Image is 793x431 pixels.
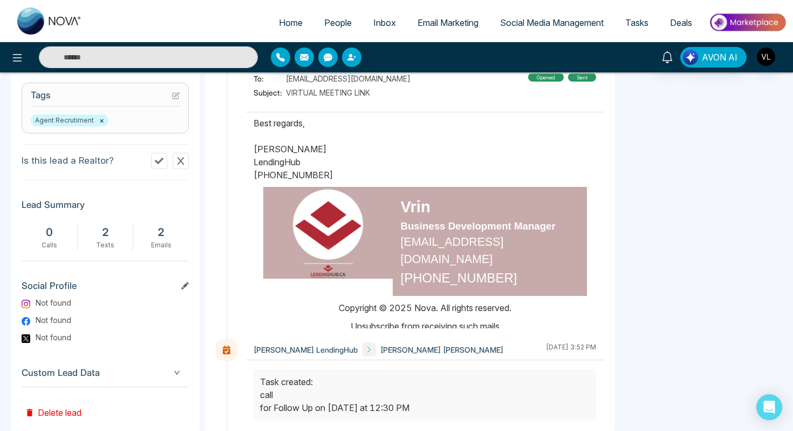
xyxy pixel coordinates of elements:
span: To: [254,73,286,84]
span: Tasks [625,17,648,28]
span: [EMAIL_ADDRESS][DOMAIN_NAME] [286,73,411,84]
span: VIRTUAL MEETING LINK [286,87,370,98]
a: Email Marketing [407,12,489,33]
img: Nova CRM Logo [17,8,82,35]
div: [DATE] 3:52 PM [546,342,596,356]
img: Twitter Logo [22,334,30,343]
p: Is this lead a Realtor? [22,154,114,168]
h3: Social Profile [22,280,189,297]
span: Deals [670,17,692,28]
div: Emails [139,240,183,250]
span: Custom Lead Data [22,366,189,380]
a: People [313,12,363,33]
span: [PERSON_NAME] LendingHub [254,344,358,355]
img: Lead Flow [683,50,698,65]
div: 2 [83,224,128,240]
div: Open Intercom Messenger [756,394,782,420]
button: Delete lead [22,387,85,422]
img: User Avatar [757,48,775,66]
button: AVON AI [680,47,747,68]
div: Calls [27,240,72,250]
h3: Tags [31,90,180,106]
span: [PERSON_NAME] [PERSON_NAME] [380,344,503,355]
a: Tasks [614,12,659,33]
span: AVON AI [702,51,737,64]
span: Social Media Management [500,17,604,28]
div: 0 [27,224,72,240]
a: Social Media Management [489,12,614,33]
img: Market-place.gif [708,10,787,35]
button: × [99,116,104,125]
span: Home [279,17,303,28]
div: 2 [139,224,183,240]
h3: Lead Summary [22,199,189,215]
span: Not found [36,332,71,343]
a: Inbox [363,12,407,33]
span: Inbox [373,17,396,28]
a: Deals [659,12,703,33]
div: Opened [528,73,564,82]
span: Agent Recrutiment [31,115,108,126]
img: Instagram Logo [22,300,30,308]
div: sent [568,73,596,82]
a: Home [268,12,313,33]
span: Email Marketing [418,17,478,28]
div: Texts [83,240,128,250]
span: Not found [36,297,71,308]
img: Facebook Logo [22,317,30,326]
span: Subject: [254,87,286,98]
span: down [174,369,180,376]
span: People [324,17,352,28]
span: Not found [36,314,71,326]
